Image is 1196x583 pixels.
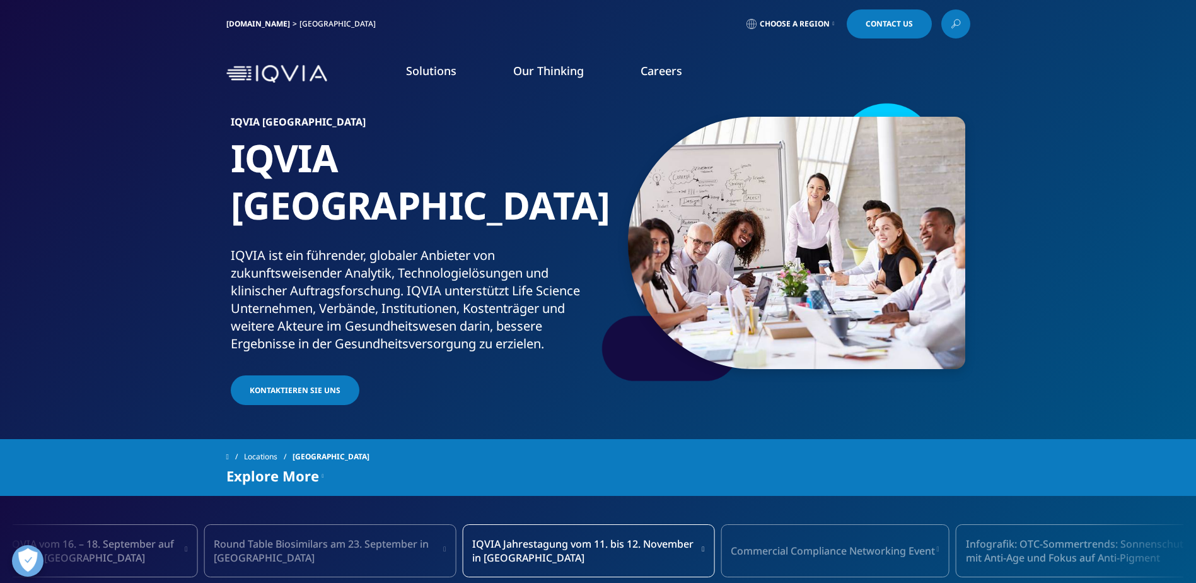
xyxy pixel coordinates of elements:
a: [DOMAIN_NAME] [226,18,290,29]
a: Locations [244,445,293,468]
a: Round Table Biosimilars am 23. September in [GEOGRAPHIC_DATA] [204,524,456,577]
a: Contact Us [847,9,932,38]
div: 2 / 16 [721,524,949,577]
a: Kontaktieren Sie uns [231,375,359,405]
span: Choose a Region [760,19,830,29]
h6: IQVIA [GEOGRAPHIC_DATA] [231,117,593,134]
div: 1 / 16 [462,524,714,577]
div: 16 / 16 [204,524,456,577]
a: Commercial Compliance Networking Event [721,524,949,577]
nav: Primary [332,44,970,103]
a: Solutions [406,63,456,78]
span: Commercial Compliance Networking Event [731,544,935,558]
div: [GEOGRAPHIC_DATA] [299,19,381,29]
button: Präferenzen öffnen [12,545,44,577]
a: IQVIA Jahrestagung vom 11. bis 12. November in [GEOGRAPHIC_DATA] [462,524,714,577]
div: IQVIA ist ein führender, globaler Anbieter von zukunftsweisender Analytik, Technologielösungen un... [231,247,593,353]
a: Careers [641,63,682,78]
span: Kontaktieren Sie uns [250,385,340,396]
a: Our Thinking [513,63,584,78]
span: IQVIA Jahrestagung vom 11. bis 12. November in [GEOGRAPHIC_DATA] [472,537,700,565]
span: Contact Us [866,20,913,28]
h1: IQVIA [GEOGRAPHIC_DATA] [231,134,593,247]
span: Round Table Biosimilars am 23. September in [GEOGRAPHIC_DATA] [214,537,442,565]
span: [GEOGRAPHIC_DATA] [293,445,369,468]
img: 877_businesswoman-leading-meeting.jpg [628,117,965,369]
span: Explore More [226,468,319,483]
